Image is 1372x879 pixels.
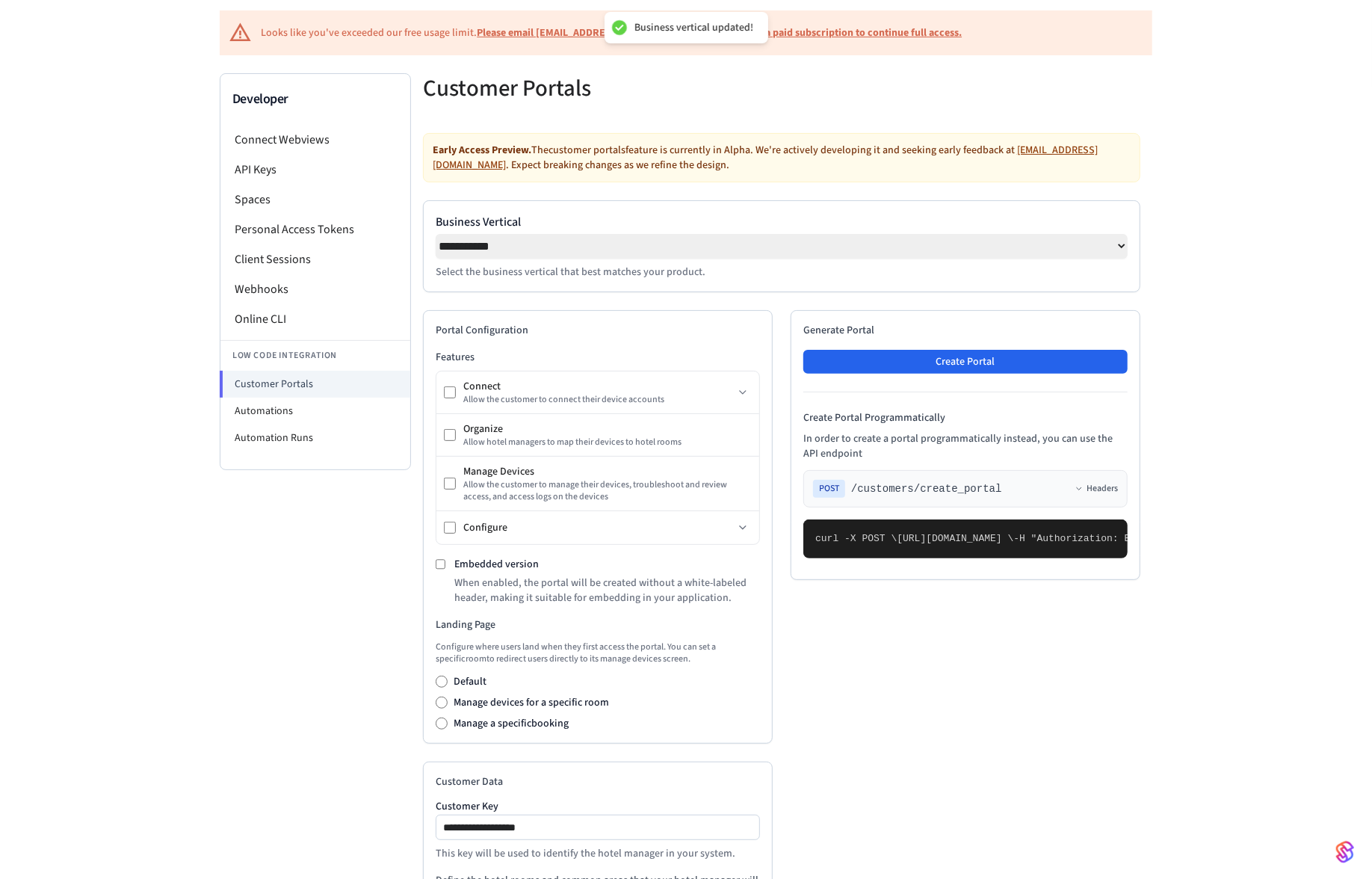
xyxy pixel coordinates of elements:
span: /customers/create_portal [851,481,1002,496]
li: Low Code Integration [220,340,410,371]
div: Business vertical updated! [634,21,753,34]
h2: Generate Portal [803,323,1128,338]
label: Default [454,674,486,689]
label: Business Vertical [436,213,1128,231]
div: Configure [463,520,734,535]
li: Customer Portals [220,371,410,398]
li: Spaces [220,185,410,215]
li: Connect Webviews [220,125,410,155]
li: Online CLI [220,304,410,334]
li: Client Sessions [220,244,410,274]
li: Automation Runs [220,425,410,451]
li: Webhooks [220,274,410,304]
h3: Landing Page [436,617,760,632]
h5: Customer Portals [423,73,773,104]
li: Personal Access Tokens [220,215,410,244]
button: Headers [1075,483,1118,495]
div: Connect [463,379,734,394]
span: [URL][DOMAIN_NAME] \ [897,533,1013,544]
li: Automations [220,398,410,425]
p: This key will be used to identify the hotel manager in your system. [436,846,760,861]
div: Allow the customer to manage their devices, troubleshoot and review access, and access logs on th... [463,479,752,503]
h3: Features [436,350,760,365]
p: In order to create a portal programmatically instead, you can use the API endpoint [803,431,1128,461]
div: The customer portals feature is currently in Alpha. We're actively developing it and seeking earl... [423,133,1140,182]
div: Allow the customer to connect their device accounts [463,394,734,406]
span: -H "Authorization: Bearer seam_api_key_123456" \ [1013,533,1293,544]
div: Manage Devices [463,464,752,479]
label: Manage devices for a specific room [454,695,609,710]
a: Please email [EMAIL_ADDRESS][DOMAIN_NAME] to upgrade to a paid subscription to continue full access. [477,25,962,40]
button: Create Portal [803,350,1128,374]
h3: Developer [232,89,398,110]
div: Organize [463,422,752,437]
strong: Early Access Preview. [433,143,531,158]
h2: Portal Configuration [436,323,760,338]
h2: Customer Data [436,774,760,789]
h4: Create Portal Programmatically [803,410,1128,425]
img: SeamLogoGradient.69752ec5.svg [1336,840,1354,864]
label: Customer Key [436,801,760,812]
label: Embedded version [454,557,539,572]
p: When enabled, the portal will be created without a white-labeled header, making it suitable for e... [454,576,760,605]
div: Allow hotel managers to map their devices to hotel rooms [463,437,752,448]
label: Manage a specific booking [454,716,569,731]
p: Select the business vertical that best matches your product. [436,265,1128,280]
li: API Keys [220,155,410,185]
span: POST [813,480,845,498]
div: Looks like you've exceeded our free usage limit. [261,25,962,41]
span: curl -X POST \ [815,533,897,544]
p: Configure where users land when they first access the portal. You can set a specific room to redi... [436,641,760,665]
a: [EMAIL_ADDRESS][DOMAIN_NAME] [433,143,1098,173]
